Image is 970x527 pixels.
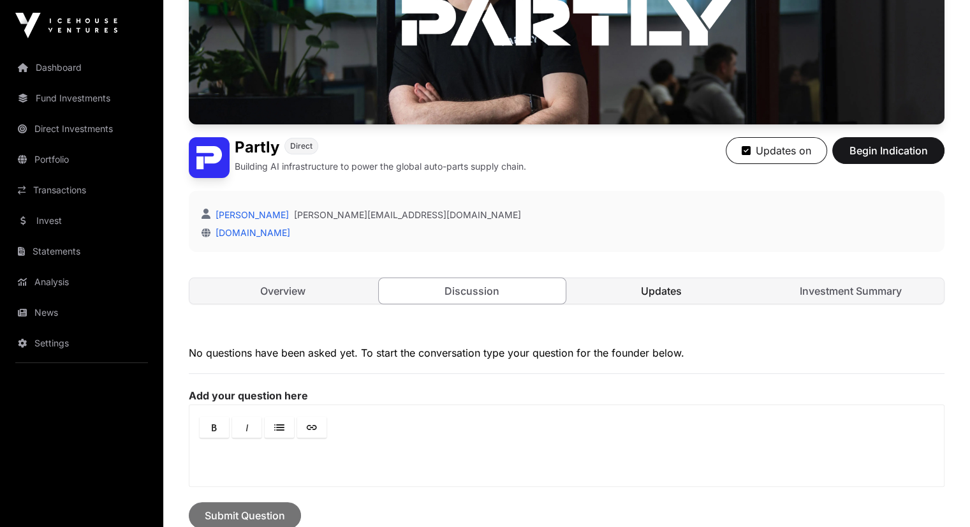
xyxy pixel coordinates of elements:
[15,13,117,38] img: Icehouse Ventures Logo
[189,389,944,402] label: Add your question here
[189,278,376,304] a: Overview
[290,141,312,151] span: Direct
[189,137,230,178] img: Partly
[10,329,153,357] a: Settings
[10,115,153,143] a: Direct Investments
[297,417,327,438] a: Link
[10,299,153,327] a: News
[10,145,153,174] a: Portfolio
[232,417,261,438] a: Italic
[213,209,289,220] a: [PERSON_NAME]
[757,278,944,304] a: Investment Summary
[10,237,153,265] a: Statements
[568,278,755,304] a: Updates
[10,84,153,112] a: Fund Investments
[10,207,153,235] a: Invest
[832,150,944,163] a: Begin Indication
[906,466,970,527] iframe: Chat Widget
[200,417,229,438] a: Bold
[235,137,279,158] h1: Partly
[265,417,294,438] a: Lists
[294,209,521,221] a: [PERSON_NAME][EMAIL_ADDRESS][DOMAIN_NAME]
[189,345,944,360] p: No questions have been asked yet. To start the conversation type your question for the founder be...
[10,176,153,204] a: Transactions
[378,278,566,304] a: Discussion
[235,160,526,173] p: Building AI infrastructure to power the global auto-parts supply chain.
[10,268,153,296] a: Analysis
[832,137,944,164] button: Begin Indication
[189,278,944,304] nav: Tabs
[726,137,827,164] button: Updates on
[848,143,929,158] span: Begin Indication
[210,227,290,238] a: [DOMAIN_NAME]
[10,54,153,82] a: Dashboard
